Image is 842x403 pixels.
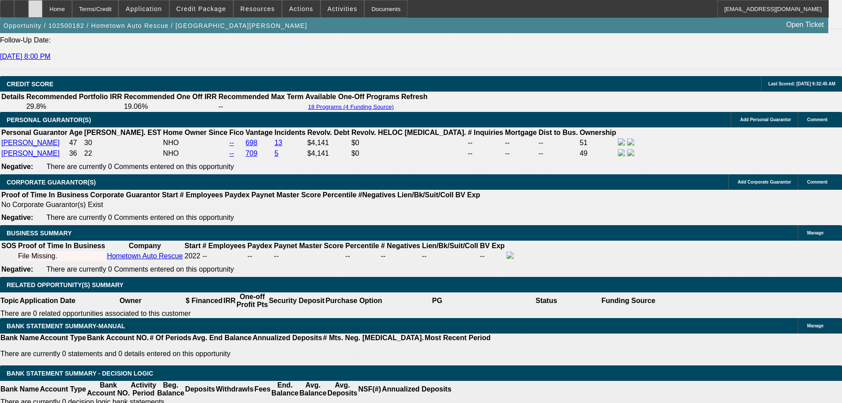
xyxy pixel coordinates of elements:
[1,265,33,273] b: Negative:
[738,180,791,184] span: Add Corporate Guarantor
[1,242,17,250] th: SOS
[1,191,89,200] th: Proof of Time In Business
[538,138,579,148] td: --
[184,251,201,261] td: 2022
[401,92,428,101] th: Refresh
[39,381,87,398] th: Account Type
[185,242,201,249] b: Start
[1,129,67,136] b: Personal Guarantor
[248,242,272,249] b: Paydex
[467,149,503,158] td: --
[163,129,228,136] b: Home Owner Since
[246,139,258,146] a: 698
[282,0,320,17] button: Actions
[325,292,382,309] th: Purchase Option
[163,138,228,148] td: NHO
[507,252,514,259] img: facebook-icon.png
[307,138,350,148] td: $4,141
[7,370,153,377] span: Bank Statement Summary - Decision Logic
[90,191,160,199] b: Corporate Guarantor
[123,102,217,111] td: 19.06%
[381,242,420,249] b: # Negatives
[358,381,381,398] th: NSF(#)
[7,179,96,186] span: CORPORATE GUARANTOR(S)
[424,334,491,342] th: Most Recent Period
[240,5,275,12] span: Resources
[251,191,321,199] b: Paynet Master Score
[274,242,343,249] b: Paynet Master Score
[538,149,579,158] td: --
[180,191,223,199] b: # Employees
[305,103,396,111] button: 18 Programs (4 Funding Source)
[46,214,234,221] span: There are currently 0 Comments entered on this opportunity
[618,149,625,156] img: facebook-icon.png
[69,138,83,148] td: 47
[247,251,273,261] td: --
[87,381,130,398] th: Bank Account NO.
[185,381,216,398] th: Deposits
[123,92,217,101] th: Recommended One Off IRR
[156,381,184,398] th: Beg. Balance
[381,381,452,398] th: Annualized Deposits
[467,138,503,148] td: --
[84,129,161,136] b: [PERSON_NAME]. EST
[18,242,106,250] th: Proof of Time In Business
[87,334,149,342] th: Bank Account NO.
[46,163,234,170] span: There are currently 0 Comments entered on this opportunity
[323,334,424,342] th: # Mts. Neg. [MEDICAL_DATA].
[627,149,634,156] img: linkedin-icon.png
[358,191,396,199] b: #Negatives
[39,334,87,342] th: Account Type
[149,334,192,342] th: # Of Periods
[618,138,625,146] img: facebook-icon.png
[76,292,185,309] th: Owner
[271,381,299,398] th: End. Balance
[18,252,105,260] div: File Missing.
[176,5,226,12] span: Credit Package
[480,242,505,249] b: BV Exp
[26,92,122,101] th: Recommended Portfolio IRR
[768,81,835,86] span: Last Scored: [DATE] 9:32:45 AM
[107,252,183,260] a: Hometown Auto Rescue
[229,129,244,136] b: Fico
[84,138,162,148] td: 30
[7,230,72,237] span: BUSINESS SUMMARY
[480,251,505,261] td: --
[19,292,76,309] th: Application Date
[268,292,325,309] th: Security Deposit
[274,139,282,146] a: 13
[321,0,364,17] button: Activities
[351,129,466,136] b: Revolv. HELOC [MEDICAL_DATA].
[299,381,327,398] th: Avg. Balance
[130,381,157,398] th: Activity Period
[192,334,252,342] th: Avg. End Balance
[7,81,53,88] span: CREDIT SCORE
[274,129,305,136] b: Incidents
[236,292,268,309] th: One-off Profit Pts
[397,191,453,199] b: Lien/Bk/Suit/Coll
[307,149,350,158] td: $4,141
[323,191,356,199] b: Percentile
[382,292,491,309] th: PG
[807,180,827,184] span: Comment
[807,117,827,122] span: Comment
[1,92,25,101] th: Details
[627,138,634,146] img: linkedin-icon.png
[492,292,601,309] th: Status
[381,252,420,260] div: --
[351,149,467,158] td: $0
[69,149,83,158] td: 36
[1,200,484,209] td: No Corporate Guarantor(s) Exist
[505,149,537,158] td: --
[1,214,33,221] b: Negative:
[202,252,207,260] span: --
[345,242,379,249] b: Percentile
[307,129,350,136] b: Revolv. Debt
[345,252,379,260] div: --
[163,149,228,158] td: NHO
[254,381,271,398] th: Fees
[46,265,234,273] span: There are currently 0 Comments entered on this opportunity
[1,163,33,170] b: Negative:
[218,102,304,111] td: --
[505,129,537,136] b: Mortgage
